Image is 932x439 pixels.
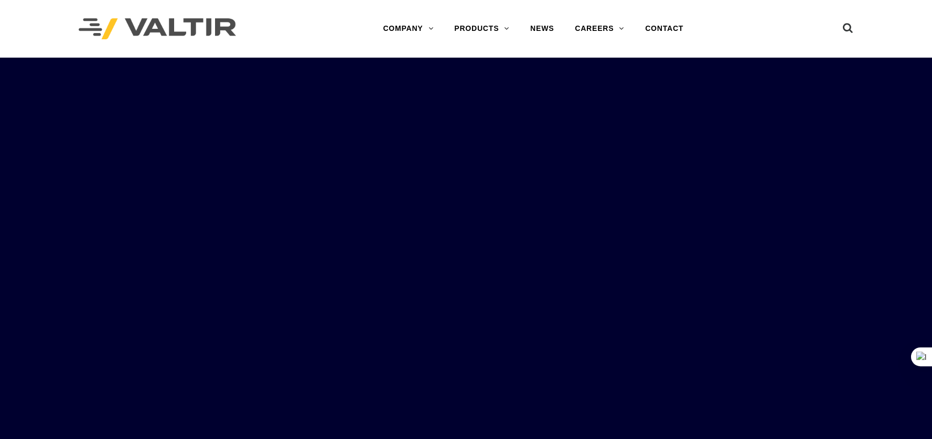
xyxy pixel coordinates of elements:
[564,18,635,39] a: CAREERS
[372,18,444,39] a: COMPANY
[520,18,564,39] a: NEWS
[635,18,694,39] a: CONTACT
[79,18,236,40] img: Valtir
[444,18,520,39] a: PRODUCTS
